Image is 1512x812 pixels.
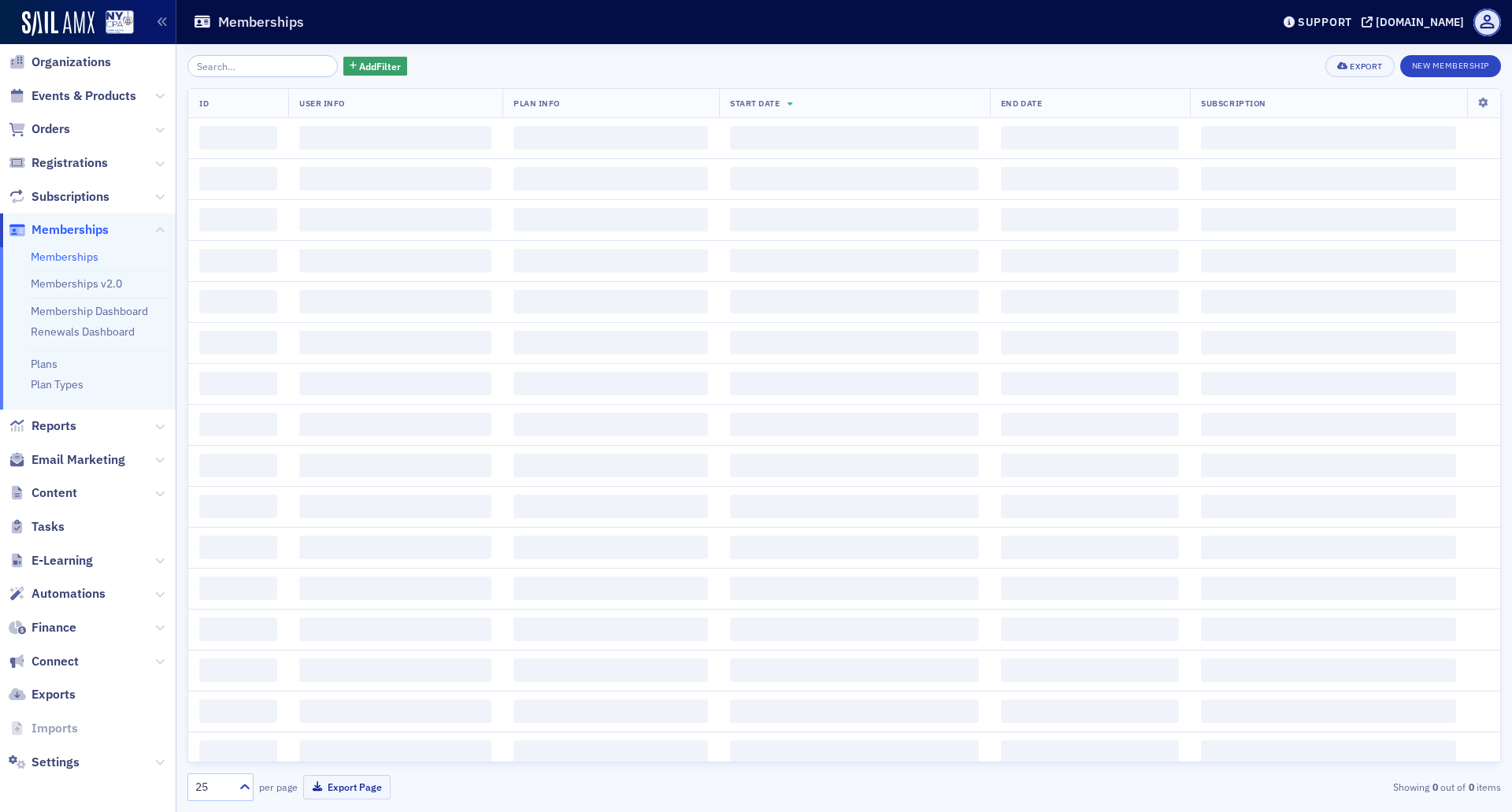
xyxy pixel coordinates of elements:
[299,536,491,559] span: ‌
[94,10,134,37] a: View Homepage
[31,585,106,603] span: Automations
[31,686,76,703] span: Exports
[1201,740,1456,764] span: ‌
[1001,577,1179,600] span: ‌
[199,495,277,518] span: ‌
[1001,495,1179,518] span: ‌
[730,577,979,600] span: ‌
[31,121,70,138] span: Orders
[31,276,122,291] a: Memberships v2.0
[31,221,109,239] span: Memberships
[1001,98,1042,109] span: End Date
[299,208,491,232] span: ‌
[299,290,491,313] span: ‌
[199,413,277,436] span: ‌
[199,331,277,354] span: ‌
[730,658,979,682] span: ‌
[303,775,391,799] button: Export Page
[1473,9,1501,36] span: Profile
[106,10,134,35] img: SailAMX
[730,617,979,641] span: ‌
[9,585,106,603] a: Automations
[1400,57,1501,72] a: New Membership
[31,304,148,318] a: Membership Dashboard
[730,413,979,436] span: ‌
[299,495,491,518] span: ‌
[513,577,708,600] span: ‌
[513,290,708,313] span: ‌
[730,454,979,477] span: ‌
[218,13,304,32] h1: Memberships
[730,126,979,150] span: ‌
[513,249,708,273] span: ‌
[299,98,345,109] span: User Info
[9,653,79,670] a: Connect
[513,208,708,232] span: ‌
[199,290,277,313] span: ‌
[199,372,277,395] span: ‌
[199,740,277,764] span: ‌
[299,249,491,273] span: ‌
[9,417,76,435] a: Reports
[1001,167,1179,191] span: ‌
[513,454,708,477] span: ‌
[31,324,135,339] a: Renewals Dashboard
[359,59,401,73] span: Add Filter
[9,154,108,172] a: Registrations
[1201,331,1456,354] span: ‌
[1201,126,1456,150] span: ‌
[1001,740,1179,764] span: ‌
[31,484,77,502] span: Content
[513,413,708,436] span: ‌
[299,617,491,641] span: ‌
[513,658,708,682] span: ‌
[9,619,76,636] a: Finance
[1201,290,1456,313] span: ‌
[9,484,77,502] a: Content
[1376,15,1464,29] div: [DOMAIN_NAME]
[9,518,65,536] a: Tasks
[199,658,277,682] span: ‌
[1201,454,1456,477] span: ‌
[1201,617,1456,641] span: ‌
[730,536,979,559] span: ‌
[730,290,979,313] span: ‌
[513,126,708,150] span: ‌
[513,372,708,395] span: ‌
[31,188,109,206] span: Subscriptions
[1201,577,1456,600] span: ‌
[513,536,708,559] span: ‌
[199,577,277,600] span: ‌
[22,11,94,36] img: SailAMX
[1001,699,1179,723] span: ‌
[299,167,491,191] span: ‌
[299,126,491,150] span: ‌
[1298,15,1352,29] div: Support
[31,619,76,636] span: Finance
[31,54,111,71] span: Organizations
[730,331,979,354] span: ‌
[299,699,491,723] span: ‌
[9,686,76,703] a: Exports
[1201,495,1456,518] span: ‌
[9,121,70,138] a: Orders
[730,249,979,273] span: ‌
[31,518,65,536] span: Tasks
[1400,55,1501,77] button: New Membership
[199,208,277,232] span: ‌
[513,495,708,518] span: ‌
[199,454,277,477] span: ‌
[299,658,491,682] span: ‌
[1001,126,1179,150] span: ‌
[299,454,491,477] span: ‌
[31,154,108,172] span: Registrations
[1001,372,1179,395] span: ‌
[31,451,125,469] span: Email Marketing
[1325,55,1394,77] button: Export
[199,249,277,273] span: ‌
[730,740,979,764] span: ‌
[730,495,979,518] span: ‌
[199,617,277,641] span: ‌
[299,740,491,764] span: ‌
